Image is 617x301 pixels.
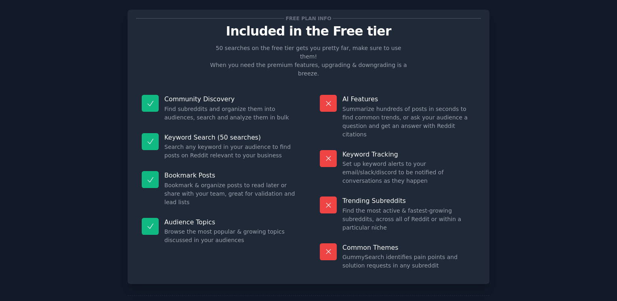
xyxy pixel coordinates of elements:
p: Keyword Search (50 searches) [164,133,297,142]
p: Bookmark Posts [164,171,297,180]
dd: Find the most active & fastest-growing subreddits, across all of Reddit or within a particular niche [342,207,475,232]
dd: GummySearch identifies pain points and solution requests in any subreddit [342,253,475,270]
dd: Bookmark & organize posts to read later or share with your team, great for validation and lead lists [164,181,297,207]
p: Common Themes [342,243,475,252]
p: 50 searches on the free tier gets you pretty far, make sure to use them! When you need the premiu... [207,44,410,78]
p: Community Discovery [164,95,297,103]
p: Trending Subreddits [342,196,475,205]
p: AI Features [342,95,475,103]
p: Included in the Free tier [136,24,481,38]
dd: Browse the most popular & growing topics discussed in your audiences [164,228,297,245]
span: Free plan info [284,14,333,23]
dd: Search any keyword in your audience to find posts on Reddit relevant to your business [164,143,297,160]
dd: Find subreddits and organize them into audiences, search and analyze them in bulk [164,105,297,122]
p: Keyword Tracking [342,150,475,159]
dd: Summarize hundreds of posts in seconds to find common trends, or ask your audience a question and... [342,105,475,139]
dd: Set up keyword alerts to your email/slack/discord to be notified of conversations as they happen [342,160,475,185]
p: Audience Topics [164,218,297,226]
